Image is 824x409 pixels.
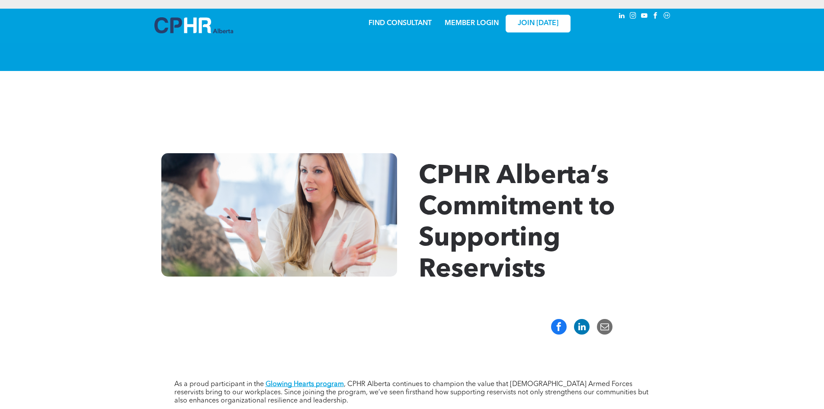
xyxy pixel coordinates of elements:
span: As a proud participant in the [174,381,264,388]
span: CPHR Alberta’s Commitment to Supporting Reservists [419,164,615,283]
img: A blue and white logo for cp alberta [154,17,233,33]
a: facebook [651,11,660,23]
span: JOIN [DATE] [518,19,558,28]
a: FIND CONSULTANT [369,20,432,27]
a: JOIN [DATE] [506,15,571,32]
a: Social network [662,11,672,23]
a: linkedin [617,11,627,23]
a: instagram [628,11,638,23]
a: MEMBER LOGIN [445,20,499,27]
a: Glowing Hearts program [266,381,344,388]
a: youtube [640,11,649,23]
span: , CPHR Alberta continues to champion the value that [DEMOGRAPHIC_DATA] Armed Forces reservists br... [174,381,648,404]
